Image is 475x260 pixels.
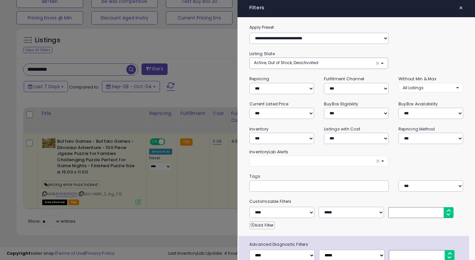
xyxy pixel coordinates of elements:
[376,158,380,165] span: ×
[244,24,468,31] label: Apply Preset:
[244,173,468,180] small: Tags
[249,76,269,82] small: Repricing
[249,149,288,155] small: InventoryLab Alerts
[398,76,436,82] small: Without Min & Max
[249,5,463,11] h4: Filters
[375,60,380,67] span: ×
[398,101,438,107] small: BuyBox Availability
[324,76,364,82] small: Fulfillment Channel
[459,3,463,13] span: ×
[249,156,388,167] button: ×
[398,126,435,132] small: Repricing Method
[244,241,469,248] span: Advanced Diagnostic Filters
[249,221,275,229] button: Add Filter
[244,198,468,205] small: Customizable Filters
[403,85,424,91] span: All Listings
[249,51,275,56] small: Listing State
[456,3,466,13] button: ×
[324,101,358,107] small: BuyBox Eligibility
[249,126,269,132] small: Inventory
[324,126,360,132] small: Listings with Cost
[250,58,388,69] button: Active, Out of Stock, Deactivated ×
[249,101,288,107] small: Current Listed Price
[254,60,318,65] span: Active, Out of Stock, Deactivated
[398,83,463,93] button: All Listings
